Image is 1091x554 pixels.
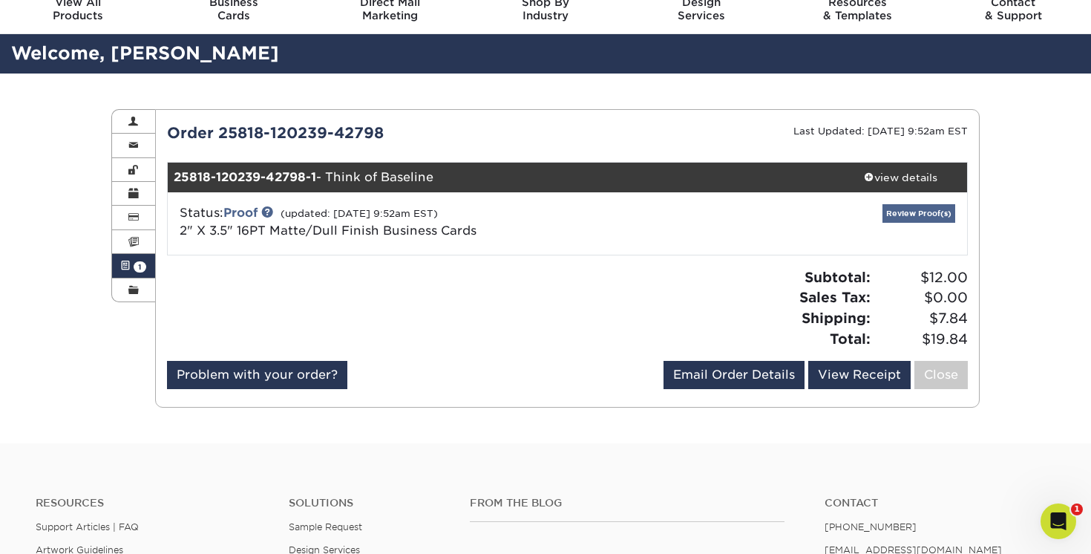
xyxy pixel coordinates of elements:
h4: Solutions [289,497,448,509]
span: $12.00 [875,267,968,288]
a: Review Proof(s) [882,204,955,223]
a: 2" X 3.5" 16PT Matte/Dull Finish Business Cards [180,224,476,238]
h4: From the Blog [470,497,784,509]
div: Status: [168,204,701,240]
strong: Subtotal: [805,269,871,285]
span: 1 [1071,504,1083,515]
strong: Sales Tax: [799,289,871,305]
small: Last Updated: [DATE] 9:52am EST [793,126,968,137]
span: 1 [134,261,146,273]
a: Problem with your order? [167,361,347,389]
h4: Resources [36,497,266,509]
div: - Think of Baseline [168,163,834,192]
span: $19.84 [875,329,968,350]
strong: Shipping: [802,310,871,326]
a: Email Order Details [664,361,805,389]
a: Sample Request [289,521,362,532]
a: 1 [112,254,155,278]
a: View Receipt [808,361,911,389]
div: Order 25818-120239-42798 [156,122,568,144]
iframe: Intercom live chat [1041,504,1076,539]
div: view details [833,170,967,185]
a: [PHONE_NUMBER] [825,521,917,532]
a: Contact [825,497,1055,509]
a: view details [833,163,967,192]
a: Proof [223,206,258,220]
span: $0.00 [875,287,968,308]
iframe: Google Customer Reviews [4,509,126,549]
strong: Total: [830,330,871,347]
span: $7.84 [875,308,968,329]
small: (updated: [DATE] 9:52am EST) [281,208,438,219]
a: Close [914,361,968,389]
strong: 25818-120239-42798-1 [174,170,316,184]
